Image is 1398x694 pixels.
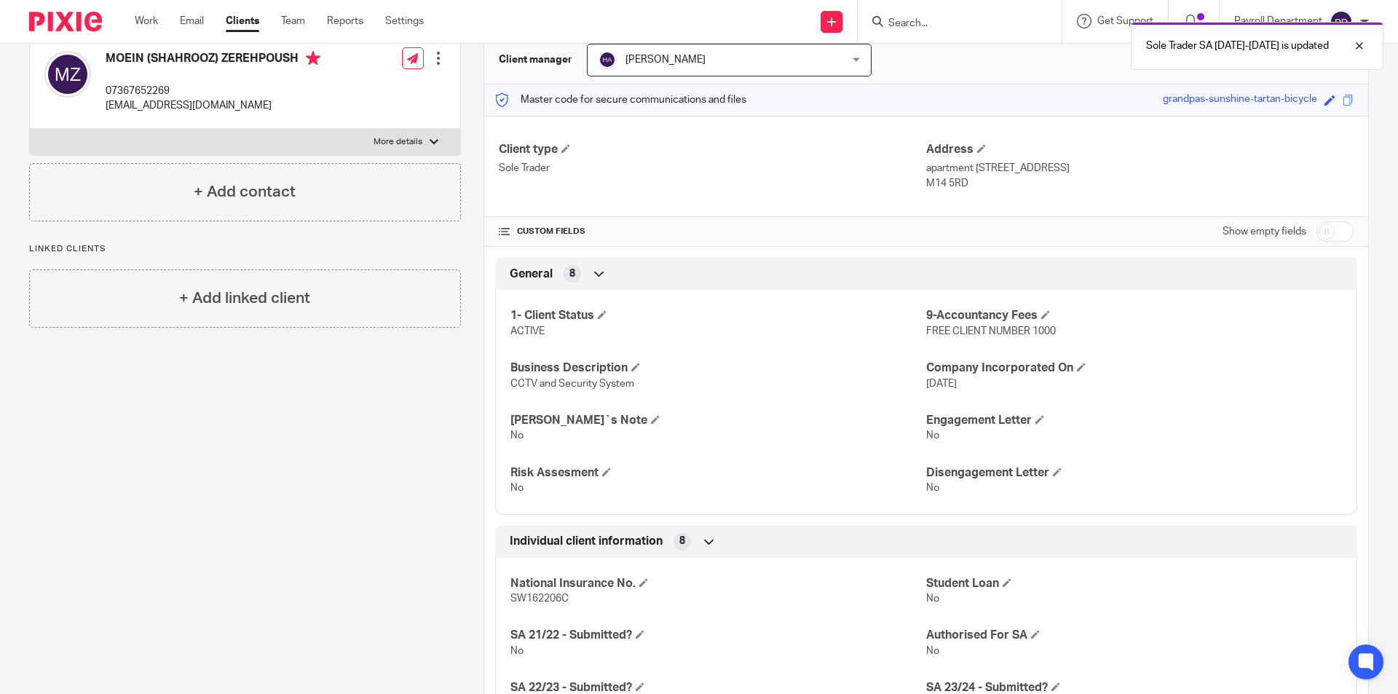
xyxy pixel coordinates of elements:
h4: 9-Accountancy Fees [926,308,1342,323]
h4: SA 21/22 - Submitted? [510,628,926,643]
span: CCTV and Security System [510,379,634,389]
h4: Engagement Letter [926,413,1342,428]
span: No [926,646,939,656]
p: apartment [STREET_ADDRESS] [926,161,1354,176]
img: svg%3E [1330,10,1353,33]
p: Sole Trader SA [DATE]-[DATE] is updated [1146,39,1329,53]
h4: Student Loan [926,576,1342,591]
h4: 1- Client Status [510,308,926,323]
i: Primary [306,51,320,66]
a: Team [281,14,305,28]
span: 8 [679,534,685,548]
h4: Disengagement Letter [926,465,1342,481]
h4: Business Description [510,360,926,376]
span: No [926,594,939,604]
span: No [510,646,524,656]
h4: MOEIN (SHAHROOZ) ZEREHPOUSH [106,51,320,69]
span: [PERSON_NAME] [625,55,706,65]
label: Show empty fields [1223,224,1306,239]
div: grandpas-sunshine-tartan-bicycle [1163,92,1317,109]
p: Sole Trader [499,161,926,176]
h4: Company Incorporated On [926,360,1342,376]
a: Reports [327,14,363,28]
img: Pixie [29,12,102,31]
h4: Address [926,142,1354,157]
h3: Client manager [499,52,572,67]
p: Linked clients [29,243,461,255]
span: SW162206C [510,594,569,604]
p: [EMAIL_ADDRESS][DOMAIN_NAME] [106,98,320,113]
h4: Risk Assesment [510,465,926,481]
span: [DATE] [926,379,957,389]
p: M14 5RD [926,176,1354,191]
span: General [510,267,553,282]
span: No [510,430,524,441]
p: 07367652269 [106,84,320,98]
img: svg%3E [599,51,616,68]
h4: + Add contact [194,181,296,203]
span: No [510,483,524,493]
h4: CUSTOM FIELDS [499,226,926,237]
h4: National Insurance No. [510,576,926,591]
a: Email [180,14,204,28]
h4: + Add linked client [179,287,310,309]
span: FREE CLIENT NUMBER 1000 [926,326,1056,336]
a: Work [135,14,158,28]
span: 8 [569,267,575,281]
img: svg%3E [44,51,91,98]
a: Clients [226,14,259,28]
h4: Client type [499,142,926,157]
a: Settings [385,14,424,28]
h4: [PERSON_NAME]`s Note [510,413,926,428]
p: Master code for secure communications and files [495,92,746,107]
span: ACTIVE [510,326,545,336]
h4: Authorised For SA [926,628,1342,643]
span: No [926,430,939,441]
span: No [926,483,939,493]
span: Individual client information [510,534,663,549]
p: More details [374,136,422,148]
